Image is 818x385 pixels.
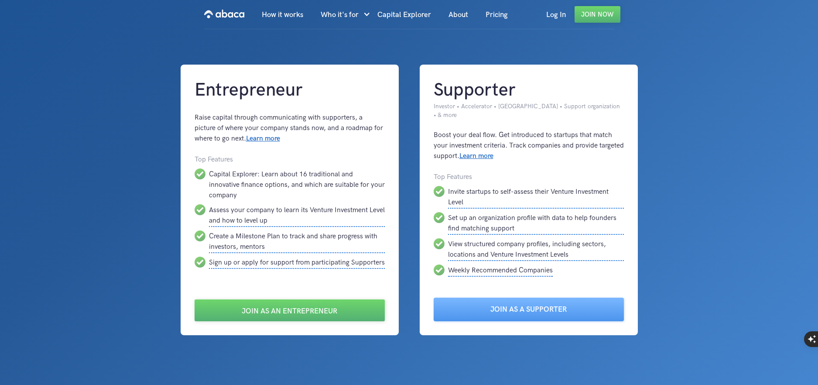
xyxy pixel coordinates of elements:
a: Join as a Supporter [434,298,624,321]
div: Invite startups to self-assess their Venture Investment Level [448,186,624,209]
div: Top Features [195,155,385,165]
div: Assess your company to learn its Venture Investment Level and how to level up [209,204,385,227]
a: Join Now [575,6,620,23]
a: Join as an Entrepreneur [195,299,385,321]
div: Weekly Recommended Companies [448,265,553,277]
h1: Supporter [434,79,624,102]
div: View structured company profiles, including sectors, locations and Venture Investment Levels [448,238,624,261]
div: Sign up or apply for support from participating Supporters [209,257,385,269]
div: Investor • Accelerator • [GEOGRAPHIC_DATA] • Support organization • & more [434,102,624,120]
img: Abaca logo [204,7,244,21]
a: Learn more [459,152,493,160]
div: Set up an organization profile with data to help founders find matching support [448,212,624,235]
div: Top Features [434,172,624,182]
div: Capital Explorer: Learn about 16 traditional and innovative finance options, and which are suitab... [209,168,385,201]
div: Create a Milestone Plan to track and share progress with investors, mentors [209,230,385,253]
div: Raise capital through communicating with supporters, a picture of where your company stands now, ... [195,113,385,144]
h1: Entrepreneur [195,79,385,102]
div: Boost your deal flow. Get introduced to startups that match your investment criteria. Track compa... [434,130,624,162]
a: Learn more [246,134,280,143]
